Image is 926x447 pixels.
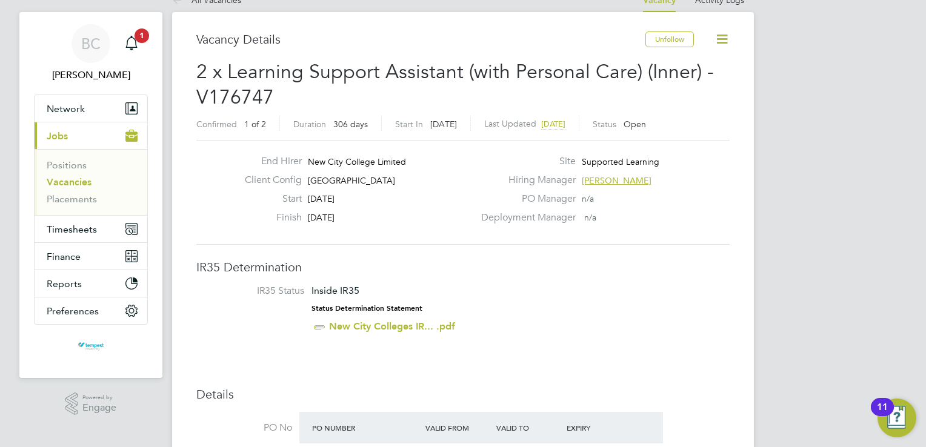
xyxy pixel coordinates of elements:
[584,212,596,223] span: n/a
[196,60,714,109] span: 2 x Learning Support Assistant (with Personal Care) (Inner) - V176747
[308,212,335,223] span: [DATE]
[474,174,576,187] label: Hiring Manager
[582,175,651,186] span: [PERSON_NAME]
[493,417,564,439] div: Valid To
[235,174,302,187] label: Client Config
[47,159,87,171] a: Positions
[309,417,422,439] div: PO Number
[293,119,326,130] label: Duration
[196,119,237,130] label: Confirmed
[19,12,162,378] nav: Main navigation
[35,149,147,215] div: Jobs
[877,407,888,423] div: 11
[308,156,406,167] span: New City College Limited
[47,176,92,188] a: Vacancies
[484,118,536,129] label: Last Updated
[35,95,147,122] button: Network
[308,175,395,186] span: [GEOGRAPHIC_DATA]
[878,399,916,437] button: Open Resource Center, 11 new notifications
[311,304,422,313] strong: Status Determination Statement
[47,130,68,142] span: Jobs
[422,417,493,439] div: Valid From
[35,270,147,297] button: Reports
[82,392,116,403] span: Powered by
[135,28,149,43] span: 1
[34,24,148,82] a: BC[PERSON_NAME]
[47,103,85,114] span: Network
[34,337,148,356] a: Go to home page
[47,305,99,317] span: Preferences
[196,259,730,275] h3: IR35 Determination
[47,251,81,262] span: Finance
[82,403,116,413] span: Engage
[77,337,104,356] img: tempestresourcing-logo-retina.png
[47,223,97,235] span: Timesheets
[395,119,423,130] label: Start In
[35,216,147,242] button: Timesheets
[35,122,147,149] button: Jobs
[308,193,335,204] span: [DATE]
[47,193,97,205] a: Placements
[430,119,457,130] span: [DATE]
[81,36,101,51] span: BC
[645,31,694,47] button: Unfollow
[235,193,302,205] label: Start
[196,31,645,47] h3: Vacancy Details
[474,155,576,168] label: Site
[235,211,302,224] label: Finish
[35,243,147,270] button: Finance
[35,297,147,324] button: Preferences
[34,68,148,82] span: Becky Crawley
[244,119,266,130] span: 1 of 2
[474,211,576,224] label: Deployment Manager
[564,417,635,439] div: Expiry
[47,278,82,290] span: Reports
[65,392,117,416] a: Powered byEngage
[196,386,730,402] h3: Details
[333,119,368,130] span: 306 days
[329,320,455,332] a: New City Colleges IR... .pdf
[208,285,304,297] label: IR35 Status
[582,193,594,204] span: n/a
[235,155,302,168] label: End Hirer
[541,119,565,129] span: [DATE]
[474,193,576,205] label: PO Manager
[593,119,616,130] label: Status
[119,24,144,63] a: 1
[624,119,646,130] span: Open
[196,422,292,434] label: PO No
[582,156,659,167] span: Supported Learning
[311,285,359,296] span: Inside IR35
